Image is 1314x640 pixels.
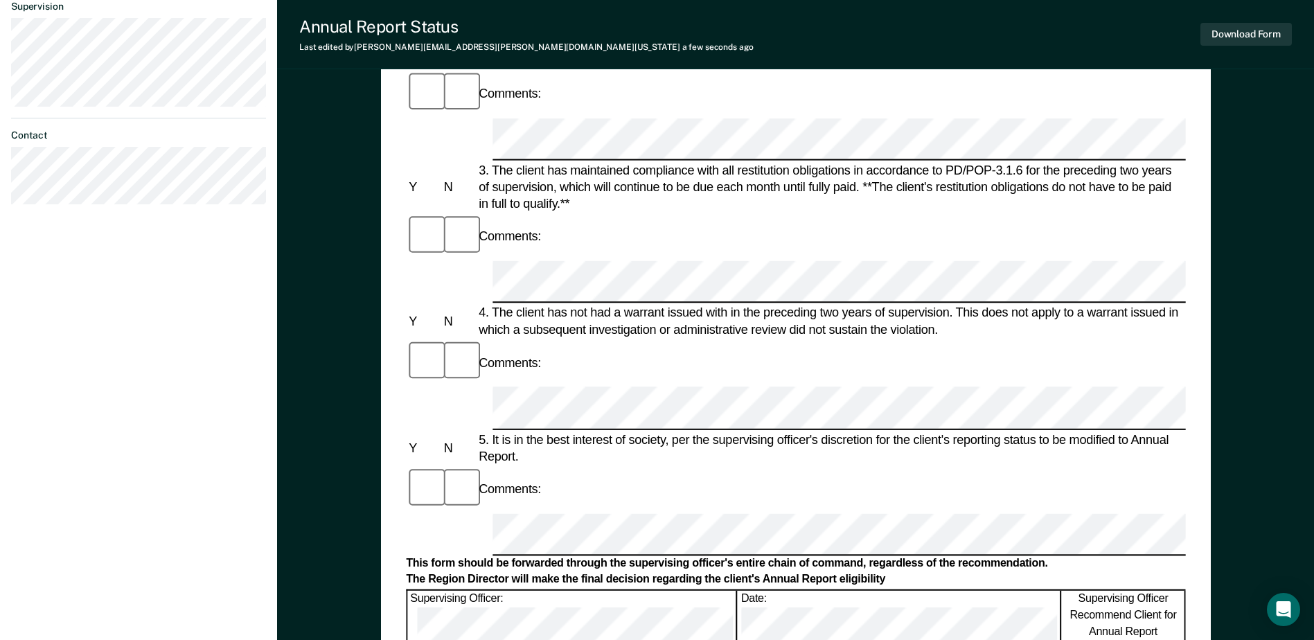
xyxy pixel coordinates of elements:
button: Download Form [1200,23,1292,46]
dt: Supervision [11,1,266,12]
div: Annual Report Status [299,17,754,37]
div: 5. It is in the best interest of society, per the supervising officer's discretion for the client... [476,431,1186,464]
div: Comments: [476,355,544,371]
div: This form should be forwarded through the supervising officer's entire chain of command, regardle... [406,557,1185,571]
div: Last edited by [PERSON_NAME][EMAIL_ADDRESS][PERSON_NAME][DOMAIN_NAME][US_STATE] [299,42,754,52]
div: 4. The client has not had a warrant issued with in the preceding two years of supervision. This d... [476,305,1186,338]
div: Comments: [476,481,544,497]
span: a few seconds ago [682,42,754,52]
div: 3. The client has maintained compliance with all restitution obligations in accordance to PD/POP-... [476,161,1186,212]
div: Comments: [476,228,544,245]
div: Y [406,313,441,330]
div: N [441,439,475,456]
div: N [441,179,475,195]
div: N [441,313,475,330]
div: Open Intercom Messenger [1267,593,1300,626]
div: Comments: [476,85,544,102]
div: The Region Director will make the final decision regarding the client's Annual Report eligibility [406,573,1185,587]
div: Y [406,179,441,195]
dt: Contact [11,130,266,141]
div: Y [406,439,441,456]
